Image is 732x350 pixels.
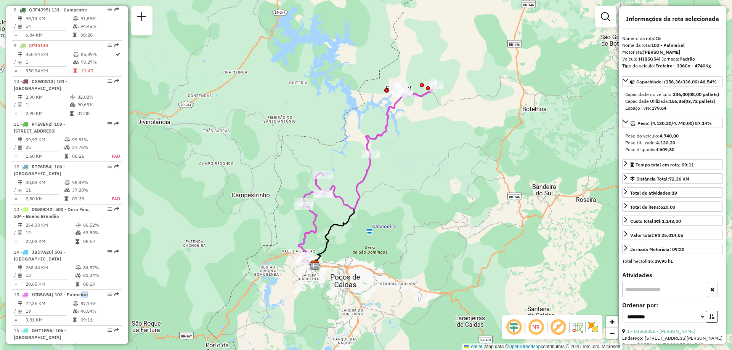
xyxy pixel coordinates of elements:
[83,221,119,229] td: 66,52%
[83,272,119,279] td: 81,34%
[25,31,72,39] td: 6,84 KM
[630,246,684,253] div: Jornada Motorista: 09:20
[636,162,694,168] span: Tempo total em rota: 09:11
[83,280,119,288] td: 08:29
[655,218,681,224] strong: R$ 1.143,00
[622,159,723,169] a: Tempo total em rota: 09:11
[75,282,79,286] i: Tempo total em rota
[622,173,723,184] a: Distância Total:72,36 KM
[75,273,81,278] i: % de utilização da cubagem
[14,121,65,134] span: 11 -
[598,9,613,24] a: Exibir filtros
[25,229,75,237] td: 12
[108,292,112,297] em: Opções
[622,201,723,212] a: Total de itens:620,00
[25,272,75,279] td: 13
[606,328,618,339] a: Zoom out
[114,328,119,332] em: Rota exportada
[25,136,64,144] td: 39,97 KM
[622,56,723,62] div: Veículo:
[625,105,720,112] div: Espaço livre:
[25,152,64,160] td: 1,60 KM
[108,79,112,83] em: Opções
[77,93,119,101] td: 82,08%
[80,67,115,75] td: 10:45
[114,121,119,126] em: Rota exportada
[80,307,119,315] td: 46,54%
[73,301,79,306] i: % de utilização do peso
[18,309,22,313] i: Total de Atividades
[14,249,66,262] span: 14 -
[655,258,673,264] strong: 29,95 hL
[25,195,64,203] td: 2,80 KM
[636,79,717,85] span: Capacidade: (156,36/336,00) 46,54%
[25,22,72,30] td: 14
[14,7,87,13] span: 8 -
[32,292,51,297] span: HIB5G54
[18,137,22,142] i: Distância Total
[75,265,81,270] i: % de utilização do peso
[64,137,70,142] i: % de utilização do peso
[64,180,70,185] i: % de utilização do peso
[630,190,677,196] span: Total de atividades:
[587,321,599,333] img: Exibir/Ocultar setores
[14,280,18,288] td: =
[73,52,79,57] i: % de utilização do peso
[464,344,482,349] a: Leaflet
[83,229,119,237] td: 63,80%
[630,218,681,225] div: Custo total:
[606,316,618,328] a: Zoom in
[14,292,88,297] span: 15 -
[73,33,77,37] i: Tempo total em rota
[660,133,679,139] strong: 4.740,00
[32,78,53,84] span: CXW0G13
[72,136,103,144] td: 99,81%
[73,60,79,64] i: % de utilização da cubagem
[25,179,64,186] td: 30,83 KM
[652,105,666,111] strong: 179,64
[14,272,18,279] td: /
[77,110,119,117] td: 07:08
[25,238,75,245] td: 22,02 KM
[622,272,723,279] h4: Atividades
[14,144,18,151] td: /
[684,98,715,104] strong: (03,72 pallets)
[80,300,119,307] td: 87,14%
[14,307,18,315] td: /
[610,328,615,338] span: −
[14,328,66,340] span: 16 -
[625,133,679,139] span: Peso do veículo:
[14,186,18,194] td: /
[25,67,73,75] td: 350,94 KM
[25,221,75,229] td: 264,30 KM
[25,101,69,109] td: 1
[14,206,90,219] span: 13 -
[655,63,711,69] strong: Freteiro - 336Cx - 4740Kg
[18,273,22,278] i: Total de Atividades
[72,179,103,186] td: 98,89%
[25,144,64,151] td: 25
[527,318,545,336] span: Ocultar NR
[64,145,70,150] i: % de utilização da cubagem
[462,344,622,350] div: Map data © contributors,© 2025 TomTom, Microsoft
[14,43,48,48] span: 9 -
[108,7,112,12] em: Opções
[18,265,22,270] i: Distância Total
[25,300,72,307] td: 72,36 KM
[610,317,615,326] span: +
[73,318,77,322] i: Tempo total em rota
[622,300,723,310] label: Ordenar por:
[25,110,69,117] td: 2,90 KM
[622,15,723,22] h4: Informações da rota selecionada
[669,98,684,104] strong: 156,36
[108,249,112,254] em: Opções
[651,42,685,48] strong: 102 - Palmeiral
[505,318,523,336] span: Ocultar deslocamento
[116,52,120,57] i: Rota otimizada
[25,307,72,315] td: 19
[72,186,103,194] td: 37,28%
[73,309,79,313] i: % de utilização da cubagem
[509,344,541,349] a: OpenStreetMap
[14,22,18,30] td: /
[83,264,119,272] td: 84,57%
